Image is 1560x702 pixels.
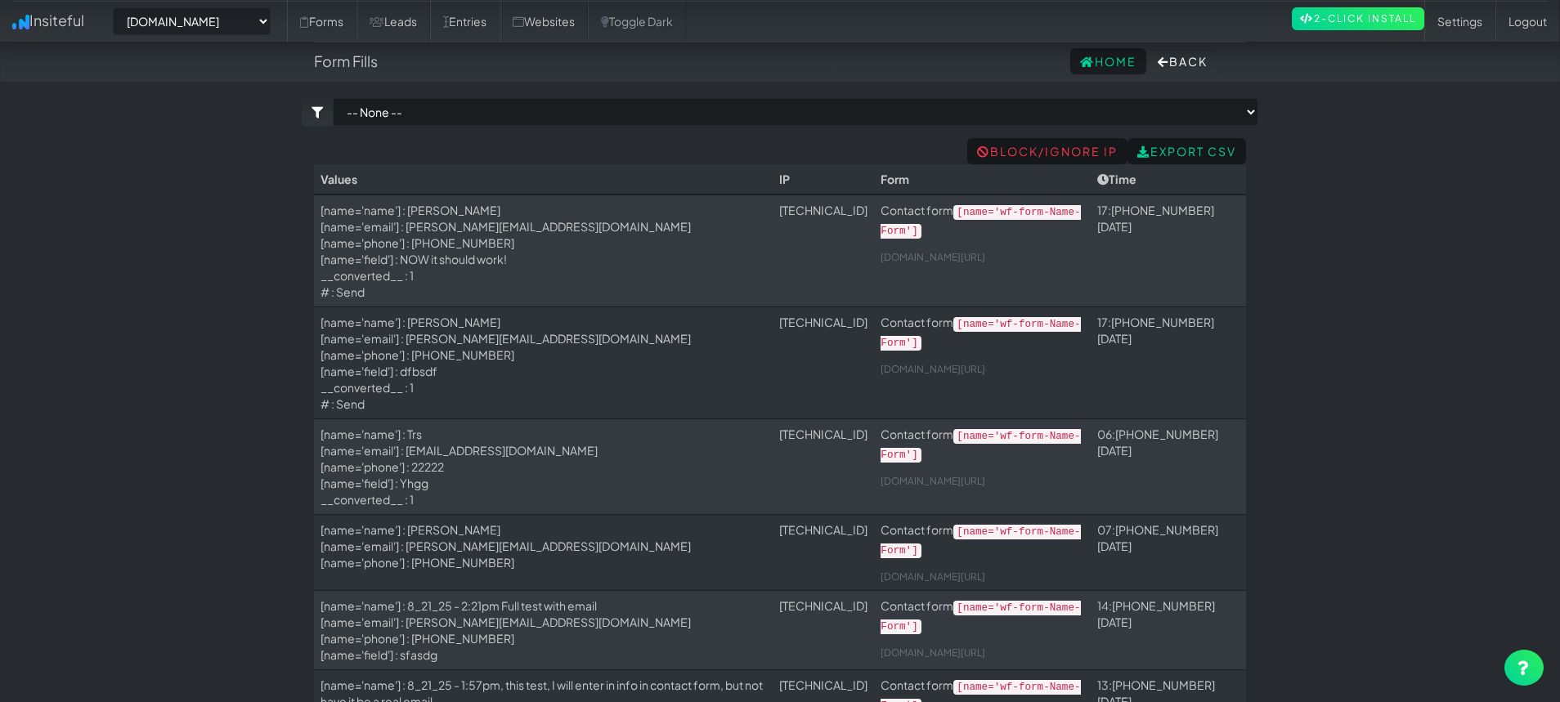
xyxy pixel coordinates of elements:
[779,315,867,329] a: [TECHNICAL_ID]
[779,598,867,613] a: [TECHNICAL_ID]
[588,1,686,42] a: Toggle Dark
[967,138,1127,164] a: Block/Ignore IP
[773,164,874,195] th: IP
[1070,48,1146,74] a: Home
[1495,1,1560,42] a: Logout
[779,203,867,217] a: [TECHNICAL_ID]
[1091,419,1246,515] td: 06:[PHONE_NUMBER][DATE]
[314,307,773,419] td: [name='name'] : [PERSON_NAME] [name='email'] : [PERSON_NAME][EMAIL_ADDRESS][DOMAIN_NAME] [name='p...
[1091,590,1246,669] td: 14:[PHONE_NUMBER][DATE]
[881,314,1084,351] p: Contact form
[881,251,985,263] a: [DOMAIN_NAME][URL]
[314,195,773,307] td: [name='name'] : [PERSON_NAME] [name='email'] : [PERSON_NAME][EMAIL_ADDRESS][DOMAIN_NAME] [name='p...
[1091,164,1246,195] th: Time
[1091,515,1246,591] td: 07:[PHONE_NUMBER][DATE]
[881,601,1080,634] code: [name='wf-form-Name-Form']
[881,426,1084,463] p: Contact form
[314,590,773,669] td: [name='name'] : 8_21_25 - 2:21pm Full test with email [name='email'] : [PERSON_NAME][EMAIL_ADDRES...
[779,427,867,441] a: [TECHNICAL_ID]
[779,677,867,692] a: [TECHNICAL_ID]
[287,1,356,42] a: Forms
[881,429,1080,463] code: [name='wf-form-Name-Form']
[881,521,1084,559] p: Contact form
[1148,48,1217,74] button: Back
[1292,7,1424,30] a: 2-Click Install
[881,205,1080,239] code: [name='wf-form-Name-Form']
[430,1,500,42] a: Entries
[1424,1,1495,42] a: Settings
[500,1,588,42] a: Websites
[1091,307,1246,419] td: 17:[PHONE_NUMBER][DATE]
[881,202,1084,239] p: Contact form
[881,597,1084,635] p: Contact form
[314,419,773,515] td: [name='name'] : Trs [name='email'] : [EMAIL_ADDRESS][DOMAIN_NAME] [name='phone'] : 22222 [name='f...
[881,570,985,583] a: [DOMAIN_NAME][URL]
[314,515,773,591] td: [name='name'] : [PERSON_NAME] [name='email'] : [PERSON_NAME][EMAIL_ADDRESS][DOMAIN_NAME] [name='p...
[881,363,985,375] a: [DOMAIN_NAME][URL]
[1091,195,1246,307] td: 17:[PHONE_NUMBER][DATE]
[1127,138,1246,164] a: Export CSV
[779,522,867,537] a: [TECHNICAL_ID]
[12,15,29,29] img: icon.png
[881,646,985,659] a: [DOMAIN_NAME][URL]
[874,164,1091,195] th: Form
[314,53,378,69] h4: Form Fills
[881,317,1080,351] code: [name='wf-form-Name-Form']
[356,1,430,42] a: Leads
[314,164,773,195] th: Values
[881,525,1080,558] code: [name='wf-form-Name-Form']
[881,475,985,487] a: [DOMAIN_NAME][URL]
